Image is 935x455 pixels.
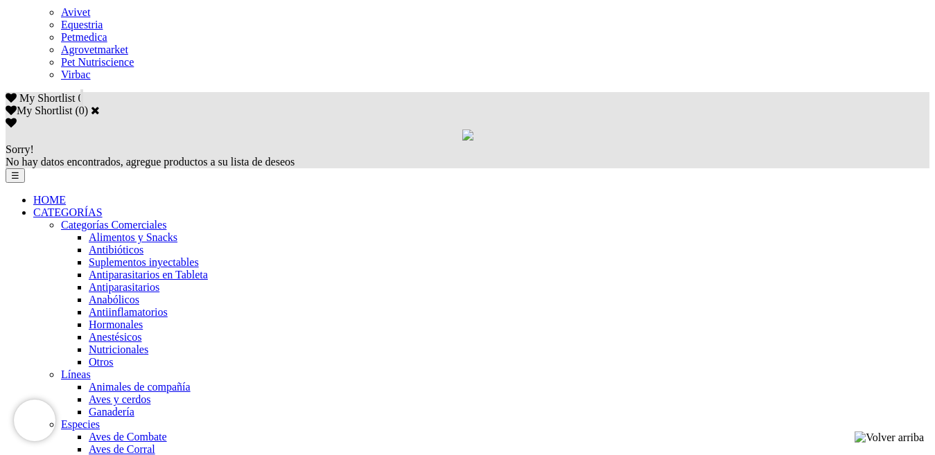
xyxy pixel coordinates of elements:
img: loading.gif [462,130,473,141]
a: Petmedica [61,31,107,43]
a: HOME [33,194,66,206]
a: Animales de compañía [89,381,191,393]
a: Ganadería [89,406,134,418]
a: Agrovetmarket [61,44,128,55]
a: Anestésicos [89,331,141,343]
span: Sorry! [6,143,34,155]
a: Anabólicos [89,294,139,305]
a: Suplementos inyectables [89,256,199,268]
a: Avivet [61,6,90,18]
span: ( ) [75,105,88,116]
a: Antibióticos [89,244,143,256]
a: Especies [61,418,100,430]
iframe: Brevo live chat [14,400,55,441]
a: Alimentos y Snacks [89,231,177,243]
a: Hormonales [89,319,143,330]
a: Otros [89,356,114,368]
a: Nutricionales [89,344,148,355]
a: Pet Nutriscience [61,56,134,68]
a: Líneas [61,368,91,380]
a: CATEGORÍAS [33,206,103,218]
a: Aves de Corral [89,443,155,455]
div: No hay datos encontrados, agregue productos a su lista de deseos [6,143,929,168]
img: Volver arriba [855,431,924,444]
label: 0 [79,105,85,116]
a: Aves y cerdos [89,393,150,405]
a: Antiinflamatorios [89,306,168,318]
label: My Shortlist [6,105,72,116]
span: My Shortlist [19,92,75,104]
a: Virbac [61,69,91,80]
a: Aves de Combate [89,431,167,443]
a: Antiparasitarios en Tableta [89,269,208,280]
a: Equestria [61,19,103,30]
a: Antiparasitarios [89,281,159,293]
a: Cerrar [91,105,100,116]
a: Categorías Comerciales [61,219,166,231]
button: ☰ [6,168,25,183]
span: 0 [78,92,83,104]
